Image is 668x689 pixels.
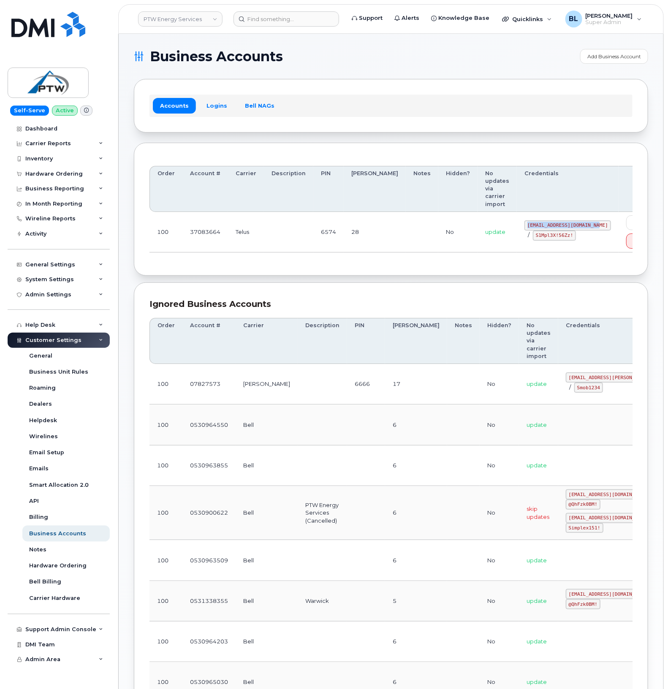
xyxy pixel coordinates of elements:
td: Bell [236,404,298,445]
td: 100 [149,581,182,621]
td: Bell [236,621,298,662]
th: Carrier [236,318,298,364]
td: 17 [385,364,447,404]
td: No [480,621,519,662]
td: 0530963509 [182,540,236,580]
a: Edit [626,215,652,230]
td: 100 [149,486,182,540]
td: 100 [149,212,182,252]
td: 6 [385,540,447,580]
td: 0530963855 [182,445,236,486]
a: Logins [199,98,234,113]
td: 37083664 [182,212,228,252]
td: Telus [228,212,264,252]
td: No [480,486,519,540]
td: Bell [236,486,298,540]
code: @QhFzk0BM! [566,599,600,609]
th: Notes [447,318,480,364]
span: update [527,638,547,645]
th: Credentials [517,166,619,212]
span: Business Accounts [150,50,283,63]
code: S1Mpl3X!56Zz! [533,231,576,241]
th: Order [149,318,182,364]
td: No [480,581,519,621]
span: update [527,597,547,604]
td: Warwick [298,581,347,621]
td: 0530964550 [182,404,236,445]
code: [EMAIL_ADDRESS][DOMAIN_NAME] [524,220,611,231]
span: / [528,231,530,238]
td: 100 [149,445,182,486]
td: 6 [385,486,447,540]
th: [PERSON_NAME] [385,318,447,364]
td: 100 [149,621,182,662]
td: 6 [385,445,447,486]
th: Hidden? [438,166,478,212]
code: @QhFzk0BM! [566,499,600,510]
td: 5 [385,581,447,621]
th: Description [264,166,313,212]
code: Simplex151! [566,523,603,533]
td: 0530900622 [182,486,236,540]
a: Accounts [153,98,196,113]
td: 100 [149,404,182,445]
th: Description [298,318,347,364]
code: [EMAIL_ADDRESS][DOMAIN_NAME] [566,513,652,523]
td: No [480,404,519,445]
th: [PERSON_NAME] [344,166,406,212]
td: No [438,212,478,252]
td: 6 [385,404,447,445]
span: / [569,384,571,391]
td: 6 [385,621,447,662]
td: 100 [149,540,182,580]
th: Hidden? [480,318,519,364]
span: skip updates [527,505,549,520]
td: 0531338355 [182,581,236,621]
td: 07827573 [182,364,236,404]
th: Carrier [228,166,264,212]
th: No updates via carrier import [519,318,558,364]
th: PIN [347,318,385,364]
td: Bell [236,540,298,580]
span: update [527,678,547,685]
code: [EMAIL_ADDRESS][DOMAIN_NAME] [566,589,652,599]
td: Bell [236,445,298,486]
td: No [480,540,519,580]
th: Account # [182,318,236,364]
span: update [527,462,547,469]
th: Order [149,166,182,212]
th: Notes [406,166,438,212]
td: 0530964203 [182,621,236,662]
td: 28 [344,212,406,252]
code: Smob1234 [574,382,603,393]
td: 100 [149,364,182,404]
code: [EMAIL_ADDRESS][DOMAIN_NAME] [566,489,652,499]
td: No [480,445,519,486]
td: 6666 [347,364,385,404]
span: update [485,228,505,235]
span: update [527,557,547,564]
td: No [480,364,519,404]
th: PIN [313,166,344,212]
th: No updates via carrier import [478,166,517,212]
div: Ignored Business Accounts [149,298,633,310]
a: Bell NAGs [238,98,282,113]
td: 6574 [313,212,344,252]
td: [PERSON_NAME] [236,364,298,404]
span: update [527,380,547,387]
a: Add Business Account [580,49,648,64]
span: update [527,421,547,428]
td: PTW Energy Services (Cancelled) [298,486,347,540]
th: Account # [182,166,228,212]
td: Bell [236,581,298,621]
